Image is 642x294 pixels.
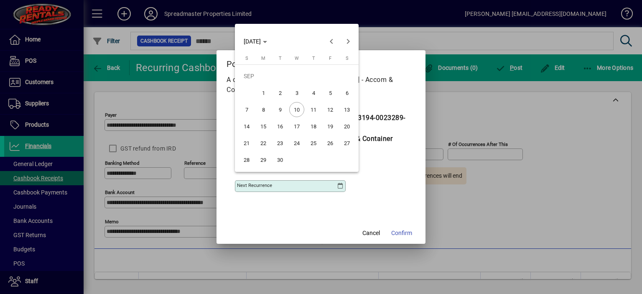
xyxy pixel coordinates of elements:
[323,33,340,50] button: Previous month
[255,101,272,118] button: Mon Sep 08 2025
[323,135,338,151] span: 26
[329,56,331,61] span: F
[272,118,288,135] button: Tue Sep 16 2025
[273,135,288,151] span: 23
[238,151,255,168] button: Sun Sep 28 2025
[306,102,321,117] span: 11
[289,135,304,151] span: 24
[339,84,355,101] button: Sat Sep 06 2025
[256,135,271,151] span: 22
[339,135,354,151] span: 27
[323,85,338,100] span: 5
[239,135,254,151] span: 21
[238,118,255,135] button: Sun Sep 14 2025
[322,101,339,118] button: Fri Sep 12 2025
[339,102,354,117] span: 13
[272,151,288,168] button: Tue Sep 30 2025
[339,101,355,118] button: Sat Sep 13 2025
[323,102,338,117] span: 12
[239,119,254,134] span: 14
[305,118,322,135] button: Thu Sep 18 2025
[305,135,322,151] button: Thu Sep 25 2025
[255,151,272,168] button: Mon Sep 29 2025
[261,56,265,61] span: M
[272,101,288,118] button: Tue Sep 09 2025
[288,135,305,151] button: Wed Sep 24 2025
[273,152,288,167] span: 30
[340,33,357,50] button: Next month
[289,102,304,117] span: 10
[273,102,288,117] span: 9
[288,101,305,118] button: Wed Sep 10 2025
[323,119,338,134] span: 19
[238,101,255,118] button: Sun Sep 07 2025
[339,85,354,100] span: 6
[256,152,271,167] span: 29
[289,85,304,100] span: 3
[306,85,321,100] span: 4
[339,118,355,135] button: Sat Sep 20 2025
[279,56,282,61] span: T
[322,118,339,135] button: Fri Sep 19 2025
[306,135,321,151] span: 25
[238,68,355,84] td: SEP
[255,84,272,101] button: Mon Sep 01 2025
[288,118,305,135] button: Wed Sep 17 2025
[305,101,322,118] button: Thu Sep 11 2025
[255,135,272,151] button: Mon Sep 22 2025
[295,56,299,61] span: W
[239,152,254,167] span: 28
[239,102,254,117] span: 7
[272,135,288,151] button: Tue Sep 23 2025
[256,119,271,134] span: 15
[256,102,271,117] span: 8
[289,119,304,134] span: 17
[256,85,271,100] span: 1
[306,119,321,134] span: 18
[273,119,288,134] span: 16
[272,84,288,101] button: Tue Sep 02 2025
[339,135,355,151] button: Sat Sep 27 2025
[312,56,315,61] span: T
[339,119,354,134] span: 20
[305,84,322,101] button: Thu Sep 04 2025
[346,56,349,61] span: S
[238,135,255,151] button: Sun Sep 21 2025
[322,135,339,151] button: Fri Sep 26 2025
[244,38,261,45] span: [DATE]
[255,118,272,135] button: Mon Sep 15 2025
[240,34,270,49] button: Choose month and year
[288,84,305,101] button: Wed Sep 03 2025
[273,85,288,100] span: 2
[322,84,339,101] button: Fri Sep 05 2025
[245,56,248,61] span: S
